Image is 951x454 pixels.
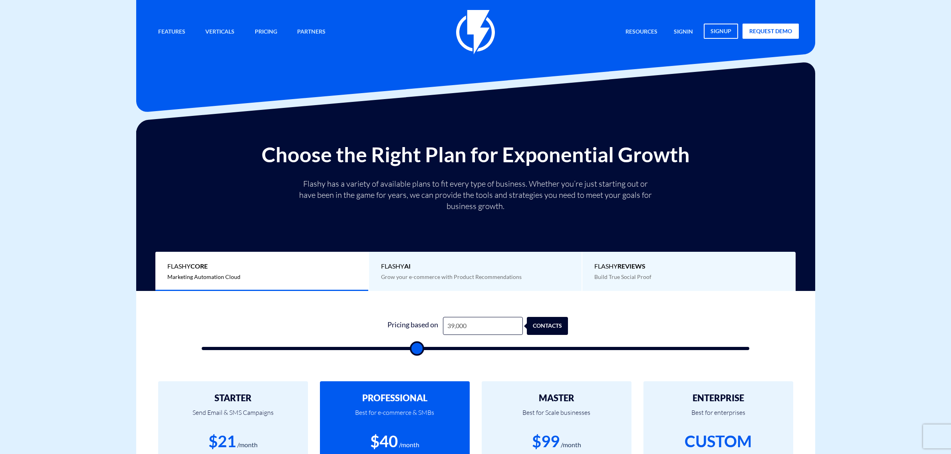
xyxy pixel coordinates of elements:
div: /month [561,440,581,450]
span: Build True Social Proof [594,273,651,280]
h2: STARTER [170,393,296,403]
a: request demo [743,24,799,39]
a: Partners [291,24,332,41]
a: signup [704,24,738,39]
div: CUSTOM [685,430,752,453]
p: Send Email & SMS Campaigns [170,403,296,430]
span: Flashy [167,262,356,271]
div: Pricing based on [383,317,443,335]
p: Flashy has a variety of available plans to fit every type of business. Whether you’re just starti... [296,178,655,212]
div: contacts [531,317,572,335]
b: Core [191,262,208,270]
a: Verticals [199,24,240,41]
div: $21 [208,430,236,453]
p: Best for enterprises [655,403,781,430]
a: Features [152,24,191,41]
h2: MASTER [494,393,619,403]
a: Pricing [249,24,283,41]
span: Grow your e-commerce with Product Recommendations [381,273,522,280]
p: Best for Scale businesses [494,403,619,430]
p: Best for e-commerce & SMBs [332,403,458,430]
b: REVIEWS [617,262,645,270]
div: /month [237,440,258,450]
h2: Choose the Right Plan for Exponential Growth [142,143,809,166]
h2: ENTERPRISE [655,393,781,403]
span: Flashy [594,262,784,271]
h2: PROFESSIONAL [332,393,458,403]
span: Marketing Automation Cloud [167,273,240,280]
a: Resources [619,24,663,41]
div: /month [399,440,419,450]
span: Flashy [381,262,570,271]
div: $99 [532,430,560,453]
div: $40 [370,430,398,453]
a: signin [668,24,699,41]
b: AI [404,262,411,270]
